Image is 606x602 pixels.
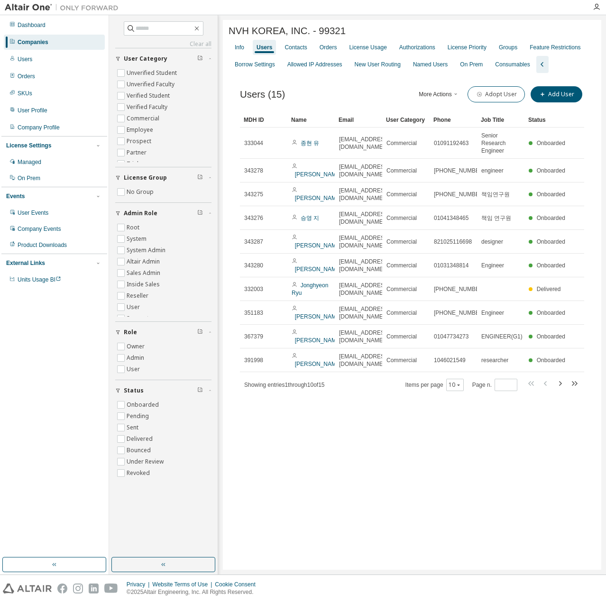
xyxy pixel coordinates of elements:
button: Status [115,380,211,401]
label: Under Review [127,456,165,467]
span: [PHONE_NUMBER] [434,167,485,174]
span: Engineer [481,309,504,317]
button: License Group [115,167,211,188]
label: Onboarded [127,399,161,410]
span: Onboarded [537,167,565,174]
span: Clear filter [197,328,203,336]
span: 1046021549 [434,356,466,364]
span: 343276 [244,214,263,222]
div: Product Downloads [18,241,67,249]
span: 01091192463 [434,139,468,147]
img: linkedin.svg [89,584,99,593]
label: Pending [127,410,151,422]
div: Email [339,112,378,128]
label: Sales Admin [127,267,162,279]
span: [EMAIL_ADDRESS][DOMAIN_NAME] [339,210,390,226]
img: youtube.svg [104,584,118,593]
span: Admin Role [124,210,157,217]
span: Clear filter [197,210,203,217]
label: Unverified Faculty [127,79,176,90]
span: ENGINEER(G1) [481,333,523,340]
span: 391998 [244,356,263,364]
a: Clear all [115,40,211,48]
div: MDH ID [244,112,284,128]
div: Website Terms of Use [152,581,215,588]
div: Contacts [285,44,307,51]
span: Onboarded [537,357,565,364]
a: [PERSON_NAME] [295,171,342,178]
div: Orders [18,73,35,80]
div: Allowed IP Addresses [287,61,342,68]
a: Jonghyeon Ryu [292,282,328,296]
label: Support [127,313,151,324]
span: 367379 [244,333,263,340]
span: Senior Research Engineer [481,132,520,155]
div: User Profile [18,107,47,114]
label: Bounced [127,445,153,456]
button: 10 [449,381,461,389]
div: Name [291,112,331,128]
span: Clear filter [197,55,203,63]
div: Cookie Consent [215,581,261,588]
label: Delivered [127,433,155,445]
span: Onboarded [537,140,565,146]
span: Commercial [386,167,417,174]
span: researcher [481,356,508,364]
div: Dashboard [18,21,46,29]
span: Items per page [405,379,464,391]
span: Units Usage BI [18,276,61,283]
a: [PERSON_NAME] [295,337,342,344]
a: 승영 지 [301,215,319,221]
div: Managed [18,158,41,166]
span: Commercial [386,139,417,147]
label: System Admin [127,245,167,256]
span: [EMAIL_ADDRESS][DOMAIN_NAME] [339,353,390,368]
span: 351183 [244,309,263,317]
img: altair_logo.svg [3,584,52,593]
span: Commercial [386,262,417,269]
span: Onboarded [537,310,565,316]
p: © 2025 Altair Engineering, Inc. All Rights Reserved. [127,588,261,596]
span: 343278 [244,167,263,174]
button: User Category [115,48,211,69]
label: Unverified Student [127,67,179,79]
span: [PHONE_NUMBER] [434,309,485,317]
span: Commercial [386,333,417,340]
button: Adopt User [468,86,525,102]
div: License Settings [6,142,51,149]
span: Onboarded [537,238,565,245]
span: Commercial [386,356,417,364]
div: Authorizations [399,44,435,51]
div: Events [6,192,25,200]
label: Commercial [127,113,161,124]
span: [PHONE_NUMBER] [434,285,485,293]
label: Prospect [127,136,153,147]
img: instagram.svg [73,584,83,593]
label: User [127,301,142,313]
label: No Group [127,186,156,198]
span: Clear filter [197,387,203,394]
a: 종현 유 [301,140,319,146]
div: External Links [6,259,45,267]
span: Clear filter [197,174,203,182]
span: User Category [124,55,167,63]
label: Revoked [127,467,152,479]
div: Job Title [481,112,521,128]
a: [PERSON_NAME] [295,361,342,367]
a: [PERSON_NAME] [295,313,342,320]
label: Verified Faculty [127,101,169,113]
div: Users [18,55,32,63]
span: 333044 [244,139,263,147]
div: Company Profile [18,124,60,131]
span: 343280 [244,262,263,269]
button: Admin Role [115,203,211,224]
span: Onboarded [537,215,565,221]
div: Privacy [127,581,152,588]
a: [PERSON_NAME] [295,266,342,273]
span: 343287 [244,238,263,246]
div: Orders [320,44,337,51]
span: Onboarded [537,262,565,269]
label: Trial [127,158,140,170]
span: Engineer [481,262,504,269]
span: Delivered [537,286,561,292]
